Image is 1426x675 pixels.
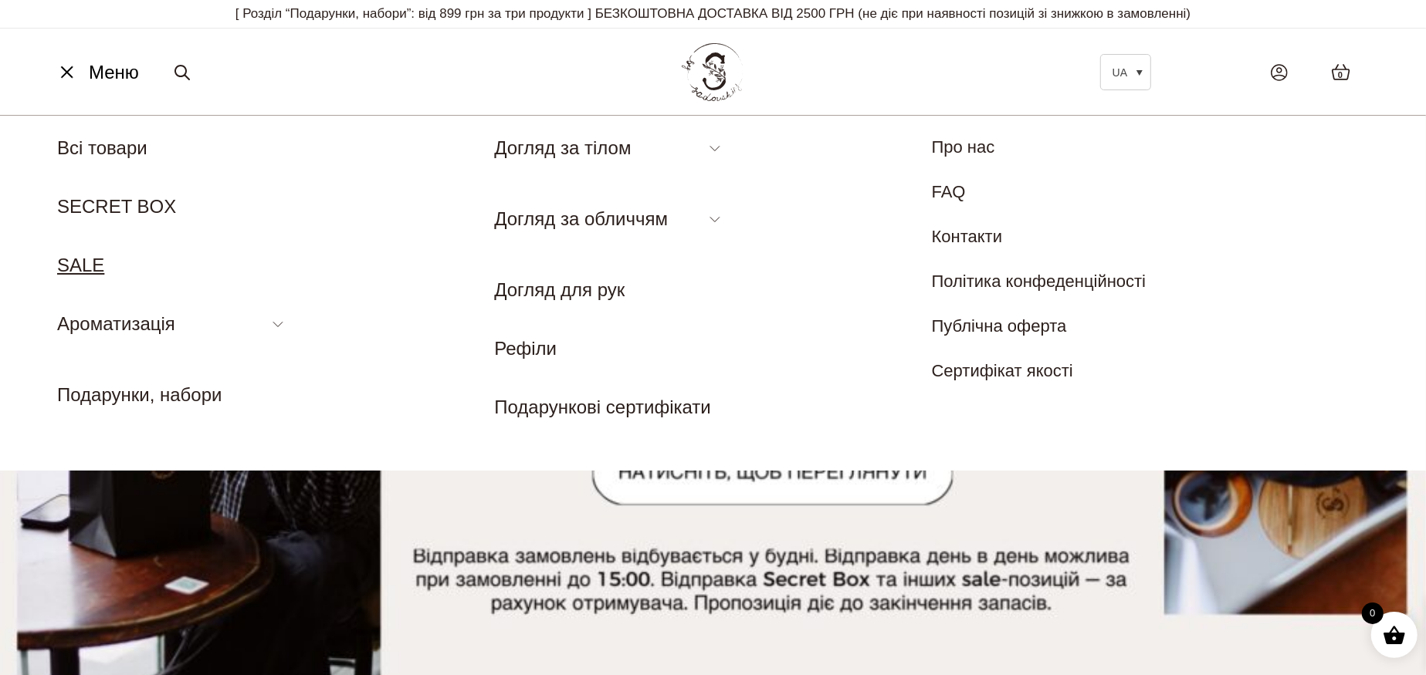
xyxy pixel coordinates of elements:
a: Сертифікат якості [932,361,1073,380]
a: Подарункові сертифікати [494,397,711,417]
a: FAQ [932,182,966,201]
a: SECRET BOX [57,196,176,217]
a: Про нас [932,137,995,157]
a: Політика конфеденційності [932,272,1147,291]
a: Подарунки, набори [57,384,222,405]
a: Контакти [932,227,1003,246]
img: BY SADOVSKIY [682,43,743,101]
button: Меню [50,58,144,87]
a: Публічна оферта [932,316,1067,336]
a: Всі товари [57,137,147,158]
a: UA [1100,54,1151,90]
a: Догляд за тілом [494,137,631,158]
a: Догляд для рук [494,279,625,300]
a: Ароматизація [57,313,175,334]
a: Рефіли [494,338,557,359]
span: UA [1113,66,1127,79]
a: 0 [1316,48,1367,96]
span: 0 [1362,602,1384,624]
span: 0 [1338,69,1343,82]
a: SALE [57,255,104,275]
a: Догляд за обличчям [494,208,668,229]
span: Меню [89,59,139,86]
